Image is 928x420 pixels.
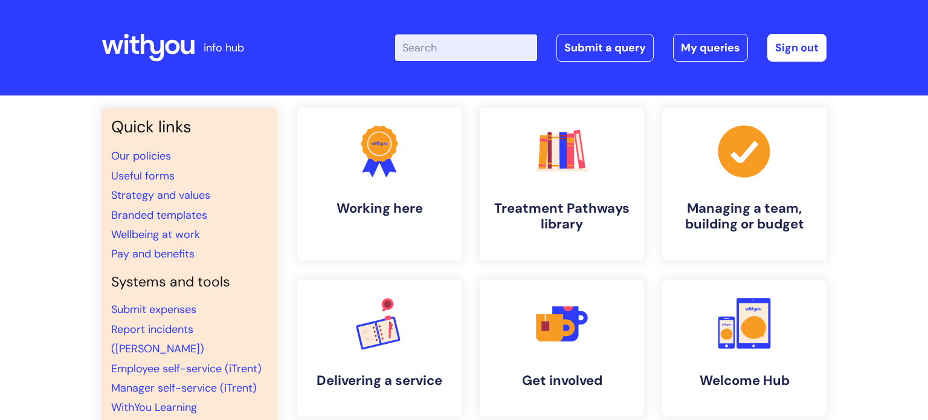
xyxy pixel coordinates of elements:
h4: Working here [307,201,452,216]
a: Useful forms [111,169,175,183]
a: My queries [673,34,748,62]
h4: Treatment Pathways library [489,201,634,233]
a: Welcome Hub [662,280,826,416]
a: Submit expenses [111,302,196,317]
a: Our policies [111,149,171,163]
a: Pay and benefits [111,247,195,261]
input: Search [395,34,537,61]
div: | - [395,34,826,62]
a: Submit a query [556,34,654,62]
p: info hub [204,38,244,57]
a: Get involved [480,280,644,416]
a: WithYou Learning [111,400,197,415]
a: Branded templates [111,208,207,222]
h4: Delivering a service [307,373,452,389]
h3: Quick links [111,117,268,137]
a: Managing a team, building or budget [662,108,826,260]
h4: Get involved [489,373,634,389]
a: Report incidents ([PERSON_NAME]) [111,322,204,356]
a: Employee self-service (iTrent) [111,361,262,376]
h4: Systems and tools [111,274,268,291]
a: Sign out [767,34,826,62]
a: Manager self-service (iTrent) [111,381,257,395]
a: Delivering a service [297,280,462,416]
a: Treatment Pathways library [480,108,644,260]
h4: Managing a team, building or budget [672,201,817,233]
a: Working here [297,108,462,260]
a: Wellbeing at work [111,227,200,242]
h4: Welcome Hub [672,373,817,389]
a: Strategy and values [111,188,210,202]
